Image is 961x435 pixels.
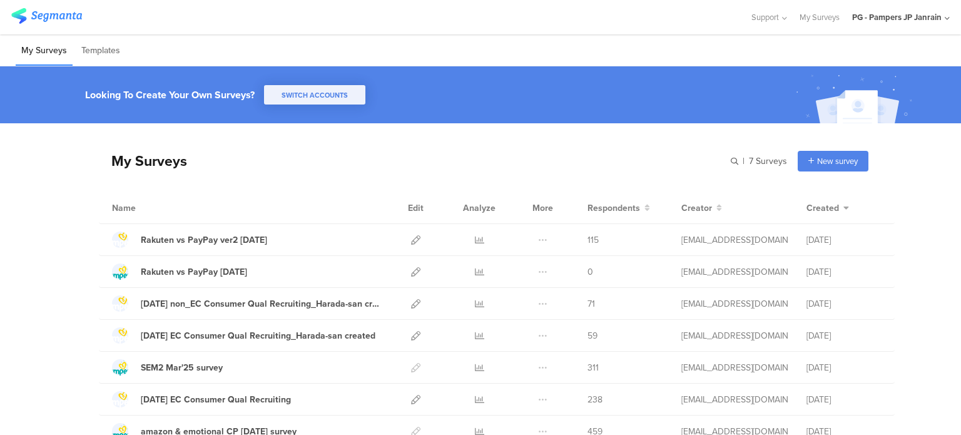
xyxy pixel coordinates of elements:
[681,202,722,215] button: Creator
[587,233,599,247] span: 115
[587,361,599,374] span: 311
[112,202,187,215] div: Name
[76,36,126,66] li: Templates
[681,361,788,374] div: saito.s.2@pg.com
[587,297,595,310] span: 71
[749,155,787,168] span: 7 Surveys
[681,393,788,406] div: shibato.d@pg.com
[681,202,712,215] span: Creator
[112,264,247,280] a: Rakuten vs PayPay [DATE]
[112,295,384,312] a: [DATE] non_EC Consumer Qual Recruiting_Harada-san created
[282,90,348,100] span: SWITCH ACCOUNTS
[529,192,556,223] div: More
[587,329,597,342] span: 59
[806,265,882,279] div: [DATE]
[681,233,788,247] div: saito.s.2@pg.com
[141,361,223,374] div: SEM2 Mar'25 survey
[460,192,498,223] div: Analyze
[681,297,788,310] div: saito.s.2@pg.com
[817,155,858,167] span: New survey
[741,155,746,168] span: |
[11,8,82,24] img: segmanta logo
[16,36,73,66] li: My Surveys
[681,329,788,342] div: saito.s.2@pg.com
[141,233,267,247] div: Rakuten vs PayPay ver2 Aug25
[99,150,187,171] div: My Surveys
[402,192,429,223] div: Edit
[587,202,640,215] span: Respondents
[806,361,882,374] div: [DATE]
[806,329,882,342] div: [DATE]
[681,265,788,279] div: saito.s.2@pg.com
[852,11,942,23] div: PG - Pampers JP Janrain
[587,393,603,406] span: 238
[806,202,849,215] button: Created
[806,202,839,215] span: Created
[141,265,247,279] div: Rakuten vs PayPay Aug25
[112,391,291,407] a: [DATE] EC Consumer Qual Recruiting
[85,88,255,102] div: Looking To Create Your Own Surveys?
[141,297,384,310] div: May'25 non_EC Consumer Qual Recruiting_Harada-san created
[141,329,375,342] div: May'25 EC Consumer Qual Recruiting_Harada-san created
[112,359,223,376] a: SEM2 Mar'25 survey
[751,11,779,23] span: Support
[264,85,365,105] button: SWITCH ACCOUNTS
[112,327,375,344] a: [DATE] EC Consumer Qual Recruiting_Harada-san created
[806,297,882,310] div: [DATE]
[587,265,593,279] span: 0
[791,70,920,127] img: create_account_image.svg
[806,233,882,247] div: [DATE]
[806,393,882,406] div: [DATE]
[112,232,267,248] a: Rakuten vs PayPay ver2 [DATE]
[141,393,291,406] div: May'25 EC Consumer Qual Recruiting
[587,202,650,215] button: Respondents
